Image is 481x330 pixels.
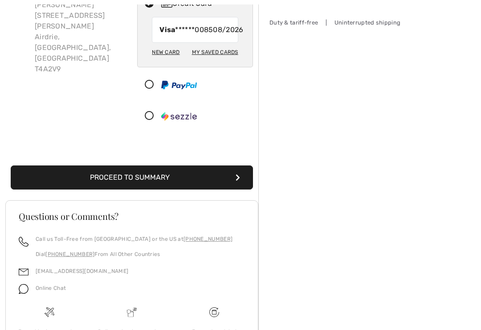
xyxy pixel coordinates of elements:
[45,307,54,317] img: Free shipping on orders over $99
[36,250,232,258] p: Dial From All Other Countries
[19,212,245,221] h3: Questions or Comments?
[19,237,29,247] img: call
[161,81,197,89] img: PayPal
[19,267,29,277] img: email
[127,307,137,317] img: Delivery is a breeze since we pay the duties!
[45,251,94,257] a: [PHONE_NUMBER]
[213,25,243,35] span: 08/2026
[36,268,128,274] a: [EMAIL_ADDRESS][DOMAIN_NAME]
[19,284,29,294] img: chat
[192,45,238,60] div: My Saved Cards
[209,307,219,317] img: Free shipping on orders over $99
[36,285,66,291] span: Online Chat
[269,18,403,27] div: Duty & tariff-free | Uninterrupted shipping
[161,112,197,121] img: Sezzle
[152,45,179,60] div: New Card
[11,165,253,190] button: Proceed to Summary
[36,235,232,243] p: Call us Toll-Free from [GEOGRAPHIC_DATA] or the US at
[159,25,175,34] strong: Visa
[183,236,232,242] a: [PHONE_NUMBER]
